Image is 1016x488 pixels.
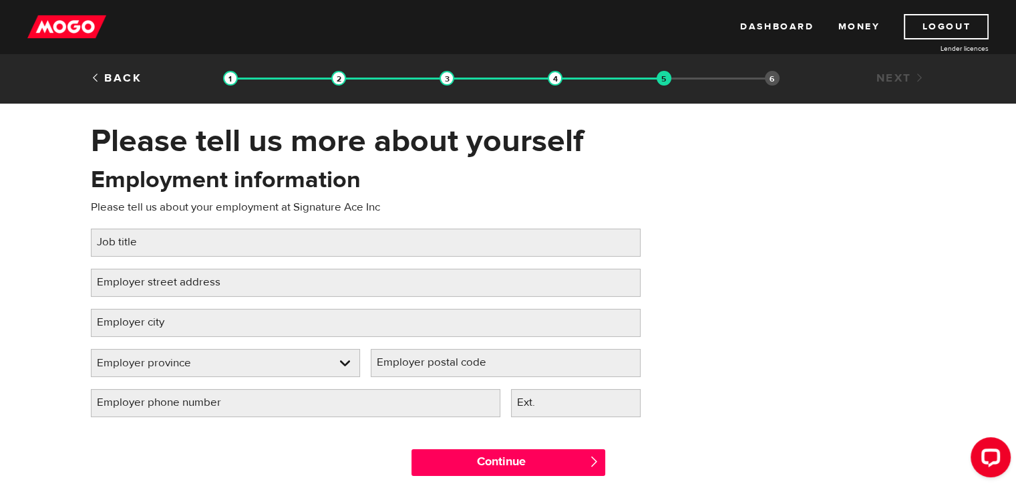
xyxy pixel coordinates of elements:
[91,124,926,158] h1: Please tell us more about yourself
[548,71,562,86] img: transparent-188c492fd9eaac0f573672f40bb141c2.gif
[223,71,238,86] img: transparent-188c492fd9eaac0f573672f40bb141c2.gif
[331,71,346,86] img: transparent-188c492fd9eaac0f573672f40bb141c2.gif
[511,389,562,416] label: Ext.
[904,14,989,39] a: Logout
[888,43,989,53] a: Lender licences
[91,166,361,194] h2: Employment information
[876,71,925,86] a: Next
[838,14,880,39] a: Money
[91,199,641,215] p: Please tell us about your employment at Signature Ace Inc
[91,71,142,86] a: Back
[440,71,454,86] img: transparent-188c492fd9eaac0f573672f40bb141c2.gif
[91,309,192,336] label: Employer city
[657,71,671,86] img: transparent-188c492fd9eaac0f573672f40bb141c2.gif
[91,229,164,256] label: Job title
[588,456,600,467] span: 
[960,432,1016,488] iframe: LiveChat chat widget
[91,269,248,296] label: Employer street address
[371,349,514,376] label: Employer postal code
[91,389,248,416] label: Employer phone number
[27,14,106,39] img: mogo_logo-11ee424be714fa7cbb0f0f49df9e16ec.png
[411,449,605,476] input: Continue
[740,14,814,39] a: Dashboard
